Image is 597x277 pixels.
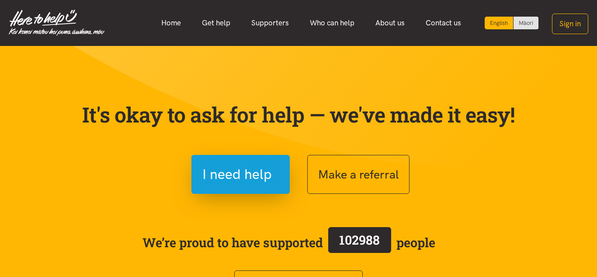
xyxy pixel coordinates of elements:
[323,225,396,259] a: 102988
[80,102,517,127] p: It's okay to ask for help — we've made it easy!
[339,231,380,248] span: 102988
[514,17,538,29] a: Switch to Te Reo Māori
[307,155,410,194] button: Make a referral
[191,155,290,194] button: I need help
[299,14,365,32] a: Who can help
[485,17,539,29] div: Language toggle
[241,14,299,32] a: Supporters
[142,225,435,259] span: We’re proud to have supported people
[365,14,415,32] a: About us
[485,17,514,29] div: Current language
[151,14,191,32] a: Home
[9,10,104,36] img: Home
[202,163,272,186] span: I need help
[552,14,588,34] button: Sign in
[415,14,472,32] a: Contact us
[191,14,241,32] a: Get help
